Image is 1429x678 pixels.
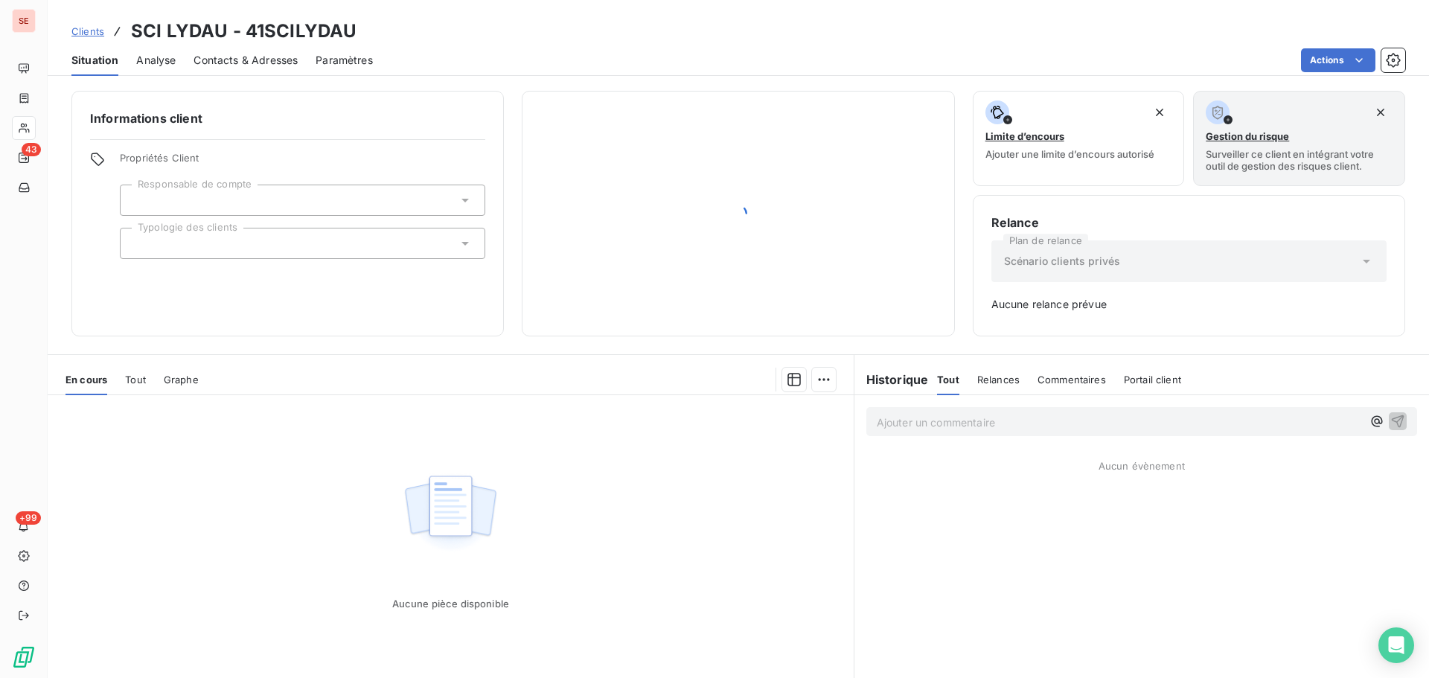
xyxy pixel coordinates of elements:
[1206,148,1393,172] span: Surveiller ce client en intégrant votre outil de gestion des risques client.
[131,18,357,45] h3: SCI LYDAU - 41SCILYDAU
[71,24,104,39] a: Clients
[132,237,144,250] input: Ajouter une valeur
[403,467,498,560] img: Empty state
[1378,627,1414,663] div: Open Intercom Messenger
[977,374,1020,386] span: Relances
[90,109,485,127] h6: Informations client
[316,53,373,68] span: Paramètres
[132,194,144,207] input: Ajouter une valeur
[392,598,509,610] span: Aucune pièce disponible
[1206,130,1289,142] span: Gestion du risque
[1124,374,1181,386] span: Portail client
[164,374,199,386] span: Graphe
[194,53,298,68] span: Contacts & Adresses
[1301,48,1375,72] button: Actions
[985,130,1064,142] span: Limite d’encours
[16,511,41,525] span: +99
[125,374,146,386] span: Tout
[65,374,107,386] span: En cours
[22,143,41,156] span: 43
[991,214,1387,231] h6: Relance
[71,25,104,37] span: Clients
[1038,374,1106,386] span: Commentaires
[854,371,929,388] h6: Historique
[973,91,1185,186] button: Limite d’encoursAjouter une limite d’encours autorisé
[136,53,176,68] span: Analyse
[120,152,485,173] span: Propriétés Client
[12,645,36,669] img: Logo LeanPay
[12,9,36,33] div: SE
[1193,91,1405,186] button: Gestion du risqueSurveiller ce client en intégrant votre outil de gestion des risques client.
[991,297,1387,312] span: Aucune relance prévue
[937,374,959,386] span: Tout
[985,148,1154,160] span: Ajouter une limite d’encours autorisé
[1004,254,1120,269] span: Scénario clients privés
[71,53,118,68] span: Situation
[1099,460,1185,472] span: Aucun évènement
